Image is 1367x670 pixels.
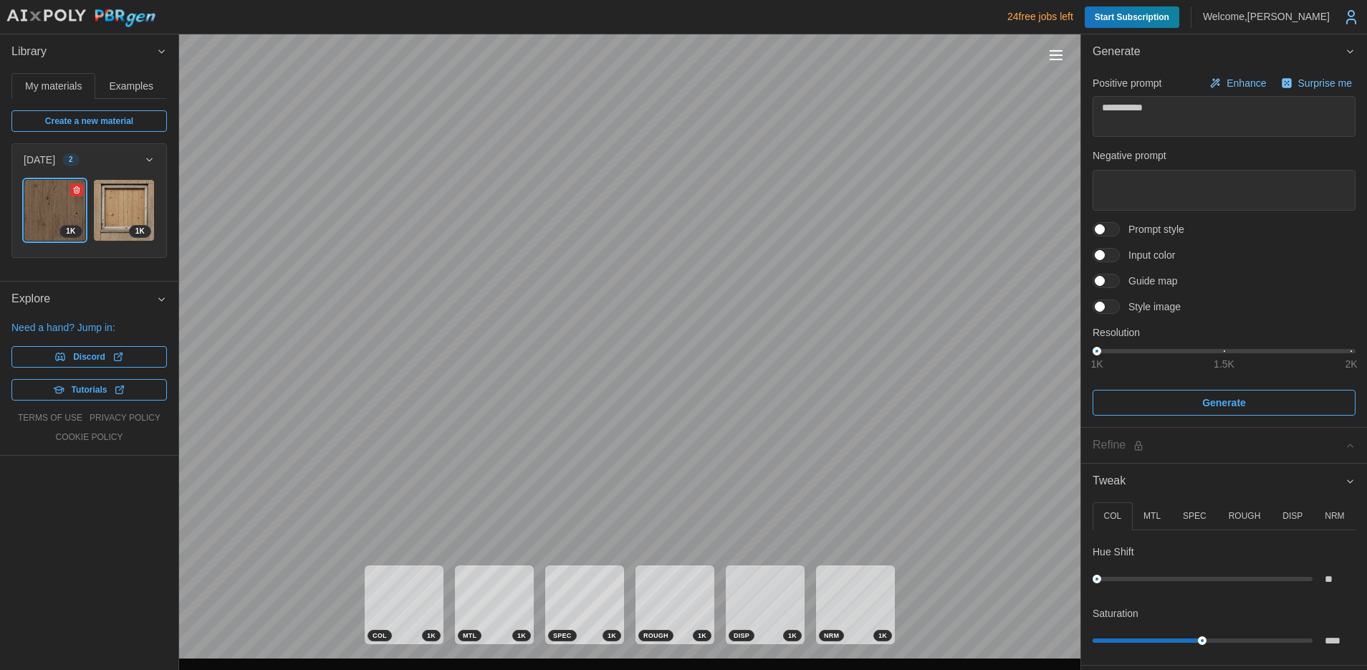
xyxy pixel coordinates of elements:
[11,282,156,317] span: Explore
[1229,510,1261,522] p: ROUGH
[734,631,749,641] span: DISP
[788,631,797,641] span: 1 K
[1227,76,1269,90] p: Enhance
[12,176,166,257] div: [DATE]2
[45,111,133,131] span: Create a new material
[1093,76,1161,90] p: Positive prompt
[18,412,82,424] a: terms of use
[25,81,82,91] span: My materials
[1120,222,1184,236] span: Prompt style
[1298,76,1355,90] p: Surprise me
[11,346,167,368] a: Discord
[1093,148,1356,163] p: Negative prompt
[66,226,75,237] span: 1 K
[1277,73,1356,93] button: Surprise me
[72,380,107,400] span: Tutorials
[93,179,155,241] a: QUb92udG4WFYOAsJPpfH1K
[1081,70,1367,428] div: Generate
[1206,73,1270,93] button: Enhance
[1120,274,1177,288] span: Guide map
[1093,436,1345,454] div: Refine
[1120,300,1181,314] span: Style image
[24,153,55,167] p: [DATE]
[94,180,155,241] img: QUb92udG4WFYOAsJPpfH
[427,631,436,641] span: 1 K
[643,631,668,641] span: ROUGH
[1046,45,1066,65] button: Toggle viewport controls
[1081,464,1367,499] button: Tweak
[24,179,86,241] a: X9KjvvaCO0HyPpLTjdbR1K
[55,431,123,444] a: cookie policy
[698,631,706,641] span: 1 K
[517,631,526,641] span: 1 K
[1007,9,1073,24] p: 24 free jobs left
[1085,6,1179,28] a: Start Subscription
[1325,510,1344,522] p: NRM
[1093,325,1356,340] p: Resolution
[11,34,156,70] span: Library
[1103,510,1121,522] p: COL
[12,144,166,176] button: [DATE]2
[1081,34,1367,70] button: Generate
[1081,499,1367,665] div: Tweak
[463,631,476,641] span: MTL
[73,347,105,367] span: Discord
[11,379,167,401] a: Tutorials
[11,320,167,335] p: Need a hand? Jump in:
[110,81,153,91] span: Examples
[1093,606,1138,621] p: Saturation
[373,631,387,641] span: COL
[6,9,156,28] img: AIxPoly PBRgen
[1183,510,1207,522] p: SPEC
[135,226,145,237] span: 1 K
[878,631,887,641] span: 1 K
[1093,390,1356,416] button: Generate
[1202,391,1246,415] span: Generate
[90,412,160,424] a: privacy policy
[24,180,85,241] img: X9KjvvaCO0HyPpLTjdbR
[11,110,167,132] a: Create a new material
[69,154,73,166] span: 2
[1120,248,1175,262] span: Input color
[1282,510,1303,522] p: DISP
[824,631,839,641] span: NRM
[553,631,572,641] span: SPEC
[1081,428,1367,463] button: Refine
[1093,545,1134,559] p: Hue Shift
[1093,464,1345,499] span: Tweak
[1203,9,1330,24] p: Welcome, [PERSON_NAME]
[1093,34,1345,70] span: Generate
[1095,6,1169,28] span: Start Subscription
[1143,510,1161,522] p: MTL
[608,631,616,641] span: 1 K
